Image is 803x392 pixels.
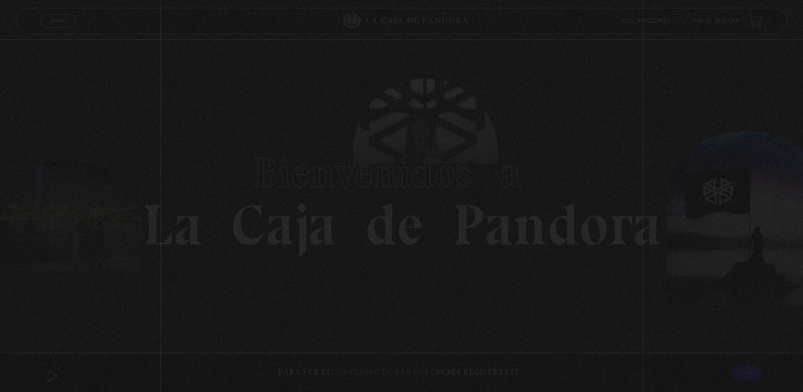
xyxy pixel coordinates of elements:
[142,139,661,254] h1: La Caja de Pandora
[49,18,66,24] span: Menu
[331,367,435,377] span: contenido de Pandora
[749,14,763,28] a: View your shopping cart
[46,27,71,34] span: Cerrar
[692,18,738,25] a: Inicie sesión
[253,148,550,198] span: Bienvenidos a
[278,365,520,379] p: Para ver el debes registrarte
[621,18,671,25] a: Suscripciones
